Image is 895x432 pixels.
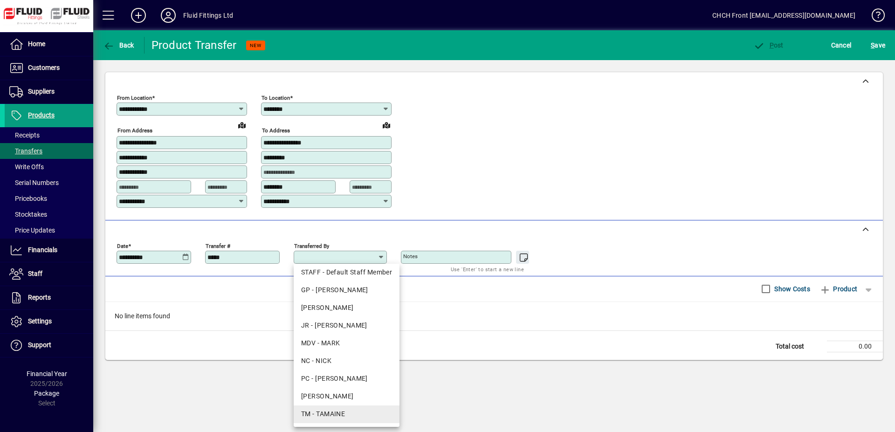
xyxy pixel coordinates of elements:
[301,374,392,384] div: PC - [PERSON_NAME]
[183,8,233,23] div: Fluid Fittings Ltd
[153,7,183,24] button: Profile
[868,37,888,54] button: Save
[301,267,392,277] div: STAFF - Default Staff Member
[262,95,290,101] mat-label: To location
[9,211,47,218] span: Stocktakes
[301,338,392,348] div: MDV - MARK
[5,80,93,103] a: Suppliers
[294,317,399,335] mat-option: JR - John Rossouw
[753,41,784,49] span: ost
[9,226,55,234] span: Price Updates
[294,264,399,281] mat-option: STAFF - Default Staff Member
[301,391,392,401] div: [PERSON_NAME]
[5,159,93,175] a: Write Offs
[294,335,399,352] mat-option: MDV - MARK
[101,37,137,54] button: Back
[5,286,93,309] a: Reports
[9,163,44,171] span: Write Offs
[28,341,51,349] span: Support
[28,294,51,301] span: Reports
[28,88,55,95] span: Suppliers
[28,64,60,71] span: Customers
[831,38,852,53] span: Cancel
[5,143,93,159] a: Transfers
[294,281,399,299] mat-option: GP - Grant Petersen
[301,285,392,295] div: GP - [PERSON_NAME]
[117,242,128,249] mat-label: Date
[871,41,874,49] span: S
[815,281,862,297] button: Product
[829,37,854,54] button: Cancel
[9,179,59,186] span: Serial Numbers
[294,242,329,249] mat-label: Transferred by
[9,195,47,202] span: Pricebooks
[379,117,394,132] a: View on map
[451,264,524,274] mat-hint: Use 'Enter' to start a new line
[28,270,42,277] span: Staff
[5,239,93,262] a: Financials
[5,262,93,286] a: Staff
[294,388,399,405] mat-option: RP - Richard
[712,8,855,23] div: CHCH Front [EMAIL_ADDRESS][DOMAIN_NAME]
[865,2,883,32] a: Knowledge Base
[301,321,392,330] div: JR - [PERSON_NAME]
[103,41,134,49] span: Back
[234,117,249,132] a: View on map
[5,191,93,206] a: Pricebooks
[5,56,93,80] a: Customers
[827,341,883,352] td: 0.00
[250,42,262,48] span: NEW
[772,284,810,294] label: Show Costs
[5,222,93,238] a: Price Updates
[5,33,93,56] a: Home
[28,246,57,254] span: Financials
[206,242,230,249] mat-label: Transfer #
[28,111,55,119] span: Products
[34,390,59,397] span: Package
[28,317,52,325] span: Settings
[28,40,45,48] span: Home
[5,334,93,357] a: Support
[294,405,399,423] mat-option: TM - TAMAINE
[5,175,93,191] a: Serial Numbers
[301,356,392,366] div: NC - NICK
[301,303,392,313] div: [PERSON_NAME]
[27,370,67,377] span: Financial Year
[5,310,93,333] a: Settings
[151,38,237,53] div: Product Transfer
[819,281,857,296] span: Product
[5,127,93,143] a: Receipts
[9,131,40,139] span: Receipts
[770,41,774,49] span: P
[105,302,883,330] div: No line items found
[93,37,145,54] app-page-header-button: Back
[117,95,152,101] mat-label: From location
[403,253,418,260] mat-label: Notes
[294,299,399,317] mat-option: JJ - JENI
[124,7,153,24] button: Add
[771,341,827,352] td: Total cost
[301,409,392,419] div: TM - TAMAINE
[294,352,399,370] mat-option: NC - NICK
[751,37,786,54] button: Post
[294,370,399,388] mat-option: PC - PAUL
[5,206,93,222] a: Stocktakes
[9,147,42,155] span: Transfers
[871,38,885,53] span: ave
